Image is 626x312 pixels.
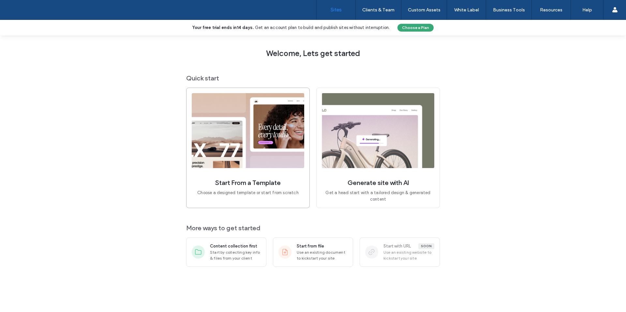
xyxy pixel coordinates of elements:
[331,7,342,13] label: Sites
[192,93,304,168] img: quickStart1.png
[493,7,525,13] label: Business Tools
[316,88,440,208] div: Generate site with AIGet a head start with a tailored design & generated content
[297,249,348,261] span: Use an existing document to kickstart your site
[266,49,360,58] span: Welcome, Lets get started
[210,243,257,249] span: Content collection first
[362,7,395,13] label: Clients & Team
[418,243,434,249] div: Soon
[186,74,440,82] span: Quick start
[360,237,440,267] div: Start with URLSoonUse an existing website to kickstart your site
[197,190,299,196] span: Choose a designed template or start from scratch
[322,93,434,168] img: quickStart2.png
[192,25,254,30] b: Your free trial ends in .
[322,190,434,203] span: Get a head start with a tailored design & generated content
[255,25,390,30] span: Get an account plan to build and publish sites without interruption.
[454,7,479,13] label: White Label
[297,243,324,249] span: Start from file
[186,224,440,232] span: More ways to get started
[348,178,409,187] span: Generate site with AI
[15,5,28,10] span: Help
[186,237,266,267] div: Content collection firstStart by collecting key info & files from your client
[210,249,261,261] span: Start by collecting key info & files from your client
[397,24,434,32] button: Choose a Plan
[273,237,353,267] div: Start from fileUse an existing document to kickstart your site
[582,7,592,13] label: Help
[215,178,281,187] span: Start From a Template
[186,88,310,208] div: Start From a TemplateChoose a designed template or start from scratch
[383,243,411,249] span: Start with URL
[237,25,252,30] b: 14 days
[383,249,434,261] span: Use an existing website to kickstart your site
[540,7,562,13] label: Resources
[408,7,440,13] label: Custom Assets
